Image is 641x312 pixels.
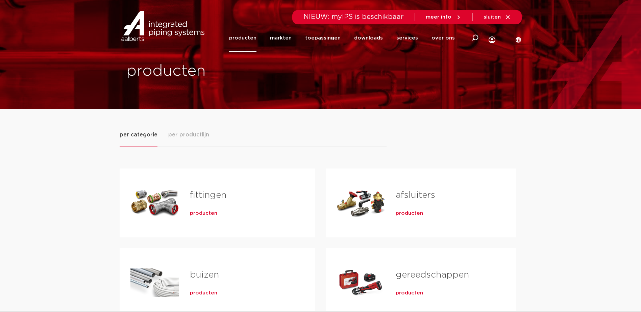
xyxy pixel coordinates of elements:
a: buizen [190,270,219,279]
span: meer info [426,15,451,20]
span: sluiten [484,15,501,20]
div: my IPS [489,22,495,54]
nav: Menu [229,24,455,52]
span: per categorie [120,131,157,139]
a: meer info [426,14,462,20]
h1: producten [126,60,317,82]
span: per productlijn [168,131,209,139]
a: gereedschappen [396,270,469,279]
a: producten [190,210,217,217]
a: producten [229,24,256,52]
a: producten [396,290,423,296]
a: sluiten [484,14,511,20]
span: NIEUW: myIPS is beschikbaar [303,14,404,20]
a: services [396,24,418,52]
a: markten [270,24,292,52]
a: toepassingen [305,24,341,52]
a: afsluiters [396,191,435,200]
a: producten [190,290,217,296]
a: over ons [432,24,455,52]
a: producten [396,210,423,217]
a: fittingen [190,191,226,200]
a: downloads [354,24,383,52]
